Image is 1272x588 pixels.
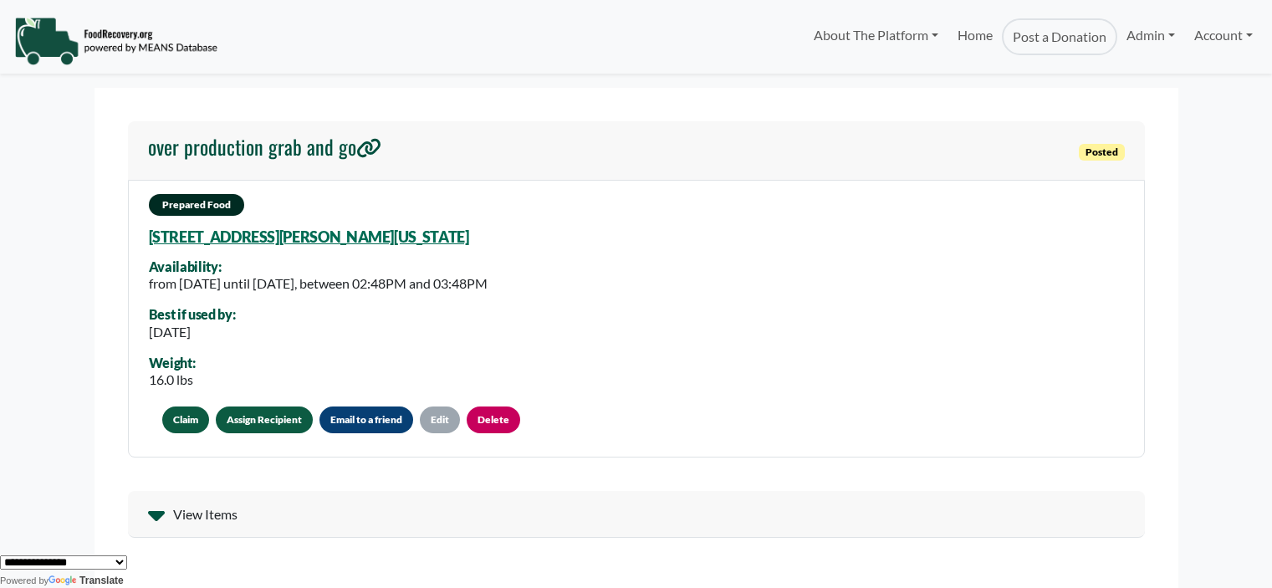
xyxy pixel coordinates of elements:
button: Email to a friend [319,406,413,433]
a: [STREET_ADDRESS][PERSON_NAME][US_STATE] [149,228,469,246]
a: Edit [420,406,460,433]
button: Claim [162,406,209,433]
a: Account [1185,18,1262,52]
img: NavigationLogo_FoodRecovery-91c16205cd0af1ed486a0f1a7774a6544ea792ac00100771e7dd3ec7c0e58e41.png [14,16,217,66]
div: 16.0 lbs [149,370,196,390]
div: from [DATE] until [DATE], between 02:48PM and 03:48PM [149,274,488,294]
a: Translate [49,575,124,586]
span: View Items [173,504,238,524]
a: Delete [467,406,520,433]
img: Google Translate [49,575,79,587]
h4: over production grab and go [148,135,381,159]
div: Weight: [149,355,196,371]
a: About The Platform [805,18,948,52]
a: over production grab and go [148,135,381,166]
div: Best if used by: [149,307,236,322]
a: Post a Donation [1002,18,1117,55]
a: Assign Recipient [216,406,313,433]
div: Availability: [149,259,488,274]
a: Home [948,18,1001,55]
a: Admin [1117,18,1184,52]
span: Posted [1079,144,1125,161]
div: [DATE] [149,322,236,342]
span: Prepared Food [149,194,244,216]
